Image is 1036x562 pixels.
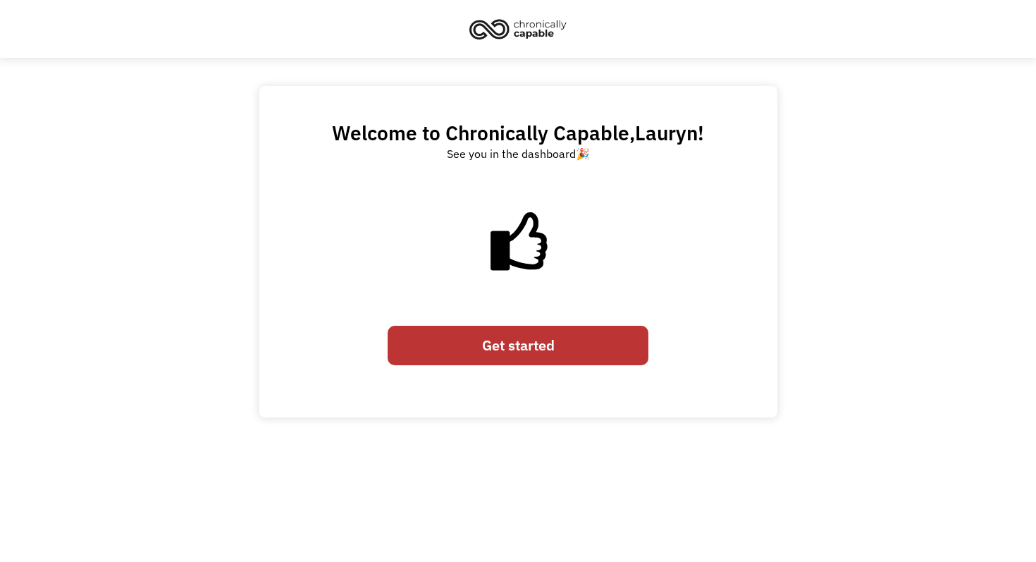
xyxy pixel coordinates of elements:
[635,120,698,146] span: Lauryn
[332,121,704,145] h2: Welcome to Chronically Capable, !
[388,326,648,365] a: Get started
[447,145,590,162] div: See you in the dashboard
[388,319,648,372] form: Email Form
[576,147,590,161] a: 🎉
[465,13,571,44] img: Chronically Capable logo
